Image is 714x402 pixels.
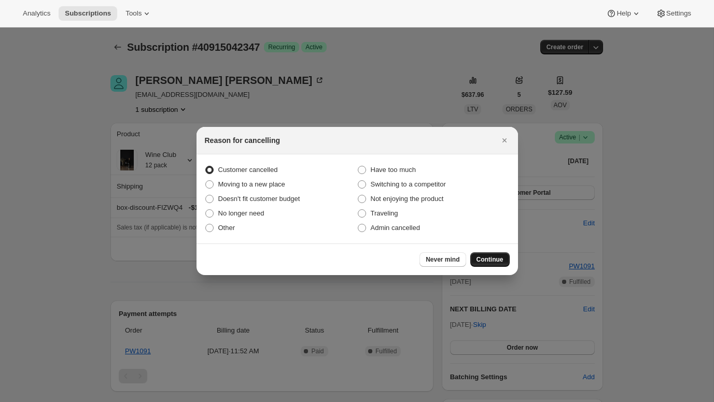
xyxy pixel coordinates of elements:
span: Settings [666,9,691,18]
span: Admin cancelled [371,224,420,232]
span: Not enjoying the product [371,195,444,203]
span: Traveling [371,209,398,217]
button: Continue [470,252,510,267]
span: Customer cancelled [218,166,278,174]
button: Tools [119,6,158,21]
span: Never mind [426,255,459,264]
span: Subscriptions [65,9,111,18]
span: Tools [125,9,142,18]
span: Doesn't fit customer budget [218,195,300,203]
span: Moving to a new place [218,180,285,188]
span: Continue [477,255,503,264]
span: Other [218,224,235,232]
h2: Reason for cancelling [205,135,280,146]
span: Have too much [371,166,416,174]
button: Close [497,133,512,148]
button: Never mind [419,252,466,267]
button: Analytics [17,6,57,21]
button: Subscriptions [59,6,117,21]
span: No longer need [218,209,264,217]
span: Switching to a competitor [371,180,446,188]
button: Help [600,6,647,21]
button: Settings [650,6,697,21]
span: Analytics [23,9,50,18]
span: Help [617,9,631,18]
